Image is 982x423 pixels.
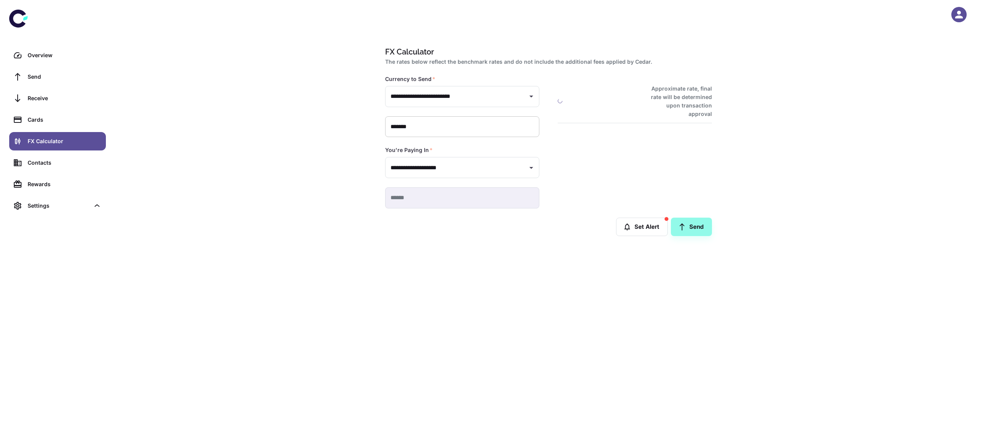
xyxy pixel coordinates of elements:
a: Overview [9,46,106,64]
a: FX Calculator [9,132,106,150]
div: Contacts [28,159,101,167]
a: Send [671,218,712,236]
button: Open [526,91,537,102]
div: Rewards [28,180,101,188]
div: Settings [28,202,90,210]
a: Send [9,68,106,86]
div: FX Calculator [28,137,101,145]
a: Rewards [9,175,106,193]
div: Settings [9,197,106,215]
a: Receive [9,89,106,107]
button: Open [526,162,537,173]
a: Contacts [9,154,106,172]
div: Cards [28,116,101,124]
a: Cards [9,111,106,129]
label: Currency to Send [385,75,435,83]
div: Overview [28,51,101,59]
div: Receive [28,94,101,102]
button: Set Alert [616,218,668,236]
h1: FX Calculator [385,46,709,58]
div: Send [28,73,101,81]
h6: Approximate rate, final rate will be determined upon transaction approval [643,84,712,118]
label: You're Paying In [385,146,433,154]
